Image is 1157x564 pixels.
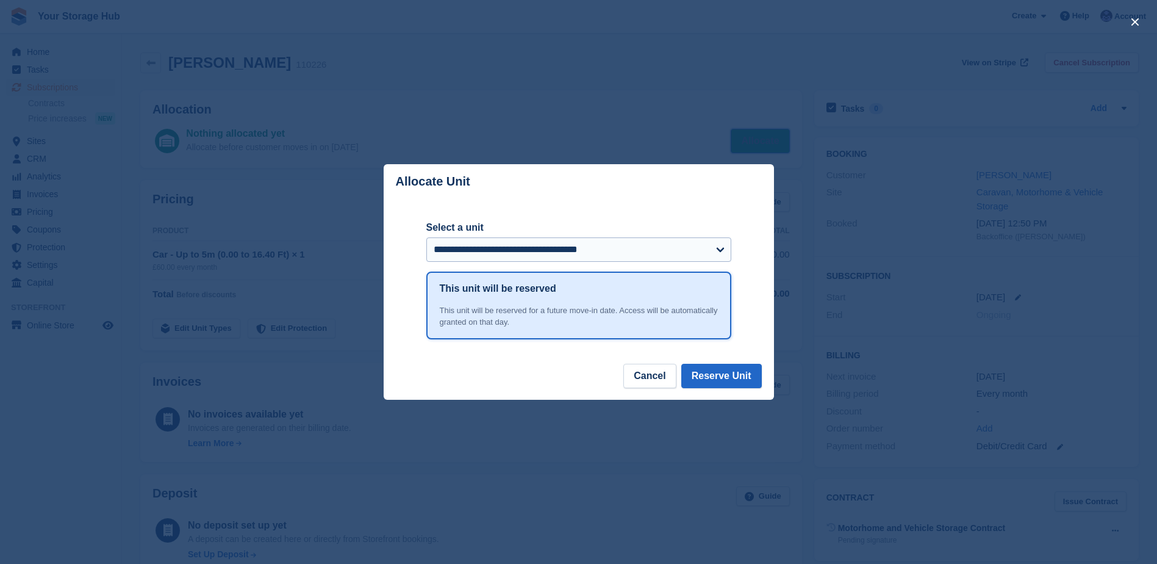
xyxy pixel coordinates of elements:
button: Reserve Unit [681,364,762,388]
div: This unit will be reserved for a future move-in date. Access will be automatically granted on tha... [440,305,718,328]
p: Allocate Unit [396,175,470,189]
button: Cancel [623,364,676,388]
label: Select a unit [426,220,731,235]
h1: This unit will be reserved [440,281,556,296]
button: close [1125,12,1145,32]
